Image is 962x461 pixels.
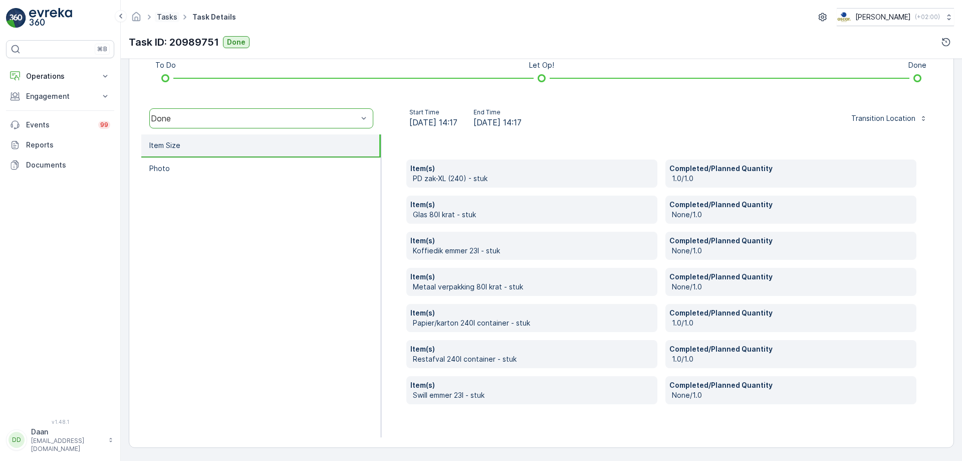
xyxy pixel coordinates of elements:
[26,71,94,81] p: Operations
[672,390,912,400] p: None/1.0
[410,380,653,390] p: Item(s)
[529,60,554,70] p: Let Op!
[129,35,219,50] p: Task ID: 20989751
[837,12,851,23] img: basis-logo_rgb2x.png
[410,200,653,210] p: Item(s)
[155,60,176,70] p: To Do
[409,116,457,128] span: [DATE] 14:17
[223,36,250,48] button: Done
[29,8,72,28] img: logo_light-DOdMpM7g.png
[915,13,940,21] p: ( +02:00 )
[149,140,180,150] p: Item Size
[100,121,108,129] p: 99
[410,344,653,354] p: Item(s)
[413,318,653,328] p: Papier/karton 240l container - stuk
[190,12,238,22] span: Task Details
[409,108,457,116] p: Start Time
[26,120,92,130] p: Events
[851,113,915,123] p: Transition Location
[837,8,954,26] button: [PERSON_NAME](+02:00)
[413,282,653,292] p: Metaal verpakking 80l krat - stuk
[97,45,107,53] p: ⌘B
[6,86,114,106] button: Engagement
[26,140,110,150] p: Reports
[672,210,912,220] p: None/1.0
[410,308,653,318] p: Item(s)
[227,37,246,47] p: Done
[473,108,522,116] p: End Time
[855,12,911,22] p: [PERSON_NAME]
[6,427,114,453] button: DDDaan[EMAIL_ADDRESS][DOMAIN_NAME]
[131,15,142,24] a: Homepage
[672,282,912,292] p: None/1.0
[473,116,522,128] span: [DATE] 14:17
[26,160,110,170] p: Documents
[151,114,358,123] div: Done
[669,200,912,210] p: Completed/Planned Quantity
[845,110,933,126] button: Transition Location
[31,427,103,437] p: Daan
[410,272,653,282] p: Item(s)
[6,66,114,86] button: Operations
[413,210,653,220] p: Glas 80l krat - stuk
[669,272,912,282] p: Completed/Planned Quantity
[157,13,177,21] a: Tasks
[410,164,653,174] p: Item(s)
[669,380,912,390] p: Completed/Planned Quantity
[669,164,912,174] p: Completed/Planned Quantity
[410,236,653,246] p: Item(s)
[6,155,114,175] a: Documents
[672,246,912,256] p: None/1.0
[413,390,653,400] p: Swill emmer 23l - stuk
[6,8,26,28] img: logo
[413,174,653,184] p: PD zak-XL (240) - stuk
[669,344,912,354] p: Completed/Planned Quantity
[908,60,926,70] p: Done
[672,174,912,184] p: 1.0/1.0
[9,432,25,448] div: DD
[149,164,170,174] p: Photo
[672,354,912,364] p: 1.0/1.0
[31,437,103,453] p: [EMAIL_ADDRESS][DOMAIN_NAME]
[6,419,114,425] span: v 1.48.1
[26,91,94,101] p: Engagement
[413,246,653,256] p: Koffiedik emmer 23l - stuk
[672,318,912,328] p: 1.0/1.0
[6,115,114,135] a: Events99
[413,354,653,364] p: Restafval 240l container - stuk
[669,236,912,246] p: Completed/Planned Quantity
[669,308,912,318] p: Completed/Planned Quantity
[6,135,114,155] a: Reports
